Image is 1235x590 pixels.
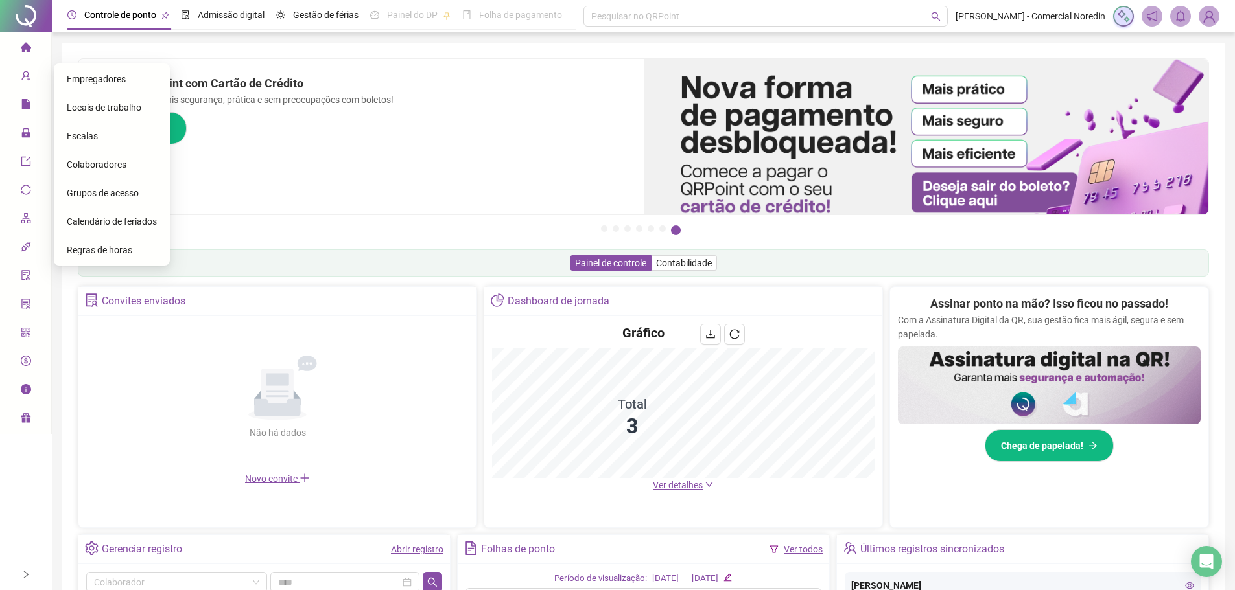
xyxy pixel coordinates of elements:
span: apartment [21,207,31,233]
p: Com a Assinatura Digital da QR, sua gestão fica mais ágil, segura e sem papelada. [898,313,1201,341]
span: solution [85,293,99,307]
h2: Pague o QRPoint com Cartão de Crédito [94,74,628,93]
span: arrow-right [1088,441,1098,450]
h2: Assinar ponto na mão? Isso ficou no passado! [930,295,1168,313]
span: export [21,150,31,176]
span: gift [21,407,31,433]
div: Período de visualização: [554,572,647,585]
div: - [684,572,687,585]
span: plus [300,473,310,483]
span: reload [729,329,740,339]
span: user-add [21,65,31,91]
button: 1 [601,225,607,232]
span: Novo convite [245,473,310,484]
div: Folhas de ponto [481,538,555,560]
p: Sua assinatura: mais segurança, prática e sem preocupações com boletos! [94,93,628,107]
span: lock [21,122,31,148]
span: dollar [21,350,31,376]
div: Não há dados [218,425,337,440]
h4: Gráfico [622,324,665,342]
span: Ver detalhes [653,480,703,490]
div: [DATE] [692,572,718,585]
span: Gestão de férias [293,10,359,20]
span: setting [85,541,99,555]
div: Dashboard de jornada [508,290,609,312]
button: 2 [613,225,619,232]
span: pie-chart [491,293,504,307]
span: Empregadores [67,74,126,84]
button: 6 [659,225,666,232]
span: file-text [464,541,478,555]
span: book [462,10,471,19]
span: Regras de horas [67,245,132,255]
a: Ver todos [784,544,823,554]
span: pushpin [443,12,451,19]
img: banner%2F02c71560-61a6-44d4-94b9-c8ab97240462.png [898,346,1201,424]
button: 3 [624,225,631,232]
span: audit [21,264,31,290]
span: edit [723,573,732,582]
div: [DATE] [652,572,679,585]
span: info-circle [21,378,31,404]
span: qrcode [21,321,31,347]
div: Open Intercom Messenger [1191,546,1222,577]
span: sun [276,10,285,19]
span: Escalas [67,131,98,141]
span: Locais de trabalho [67,102,141,113]
button: Chega de papelada! [985,429,1114,462]
span: dashboard [370,10,379,19]
span: bell [1175,10,1186,22]
span: home [21,36,31,62]
span: download [705,329,716,339]
a: Abrir registro [391,544,443,554]
span: eye [1185,581,1194,590]
div: Gerenciar registro [102,538,182,560]
span: right [21,570,30,579]
div: Últimos registros sincronizados [860,538,1004,560]
span: Painel do DP [387,10,438,20]
img: 95093 [1199,6,1219,26]
button: 4 [636,225,642,232]
span: Chega de papelada! [1001,438,1083,453]
span: team [843,541,857,555]
span: Folha de pagamento [479,10,562,20]
span: solution [21,293,31,319]
img: banner%2F096dab35-e1a4-4d07-87c2-cf089f3812bf.png [644,59,1209,214]
span: file [21,93,31,119]
button: 5 [648,225,654,232]
div: Convites enviados [102,290,185,312]
span: clock-circle [67,10,76,19]
span: sync [21,179,31,205]
span: Grupos de acesso [67,188,139,198]
button: 7 [671,225,681,235]
span: filter [770,545,779,554]
span: Controle de ponto [84,10,156,20]
span: [PERSON_NAME] - Comercial Noredin [956,9,1105,23]
img: sparkle-icon.fc2bf0ac1784a2077858766a79e2daf3.svg [1116,9,1131,23]
span: Painel de controle [575,258,646,268]
span: search [427,577,438,587]
a: Ver detalhes down [653,480,714,490]
span: Calendário de feriados [67,216,157,227]
span: pushpin [161,12,169,19]
span: notification [1146,10,1158,22]
span: Admissão digital [198,10,265,20]
span: search [931,12,941,21]
span: file-done [181,10,190,19]
span: Colaboradores [67,159,126,170]
span: Contabilidade [656,258,712,268]
span: api [21,236,31,262]
span: down [705,480,714,489]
